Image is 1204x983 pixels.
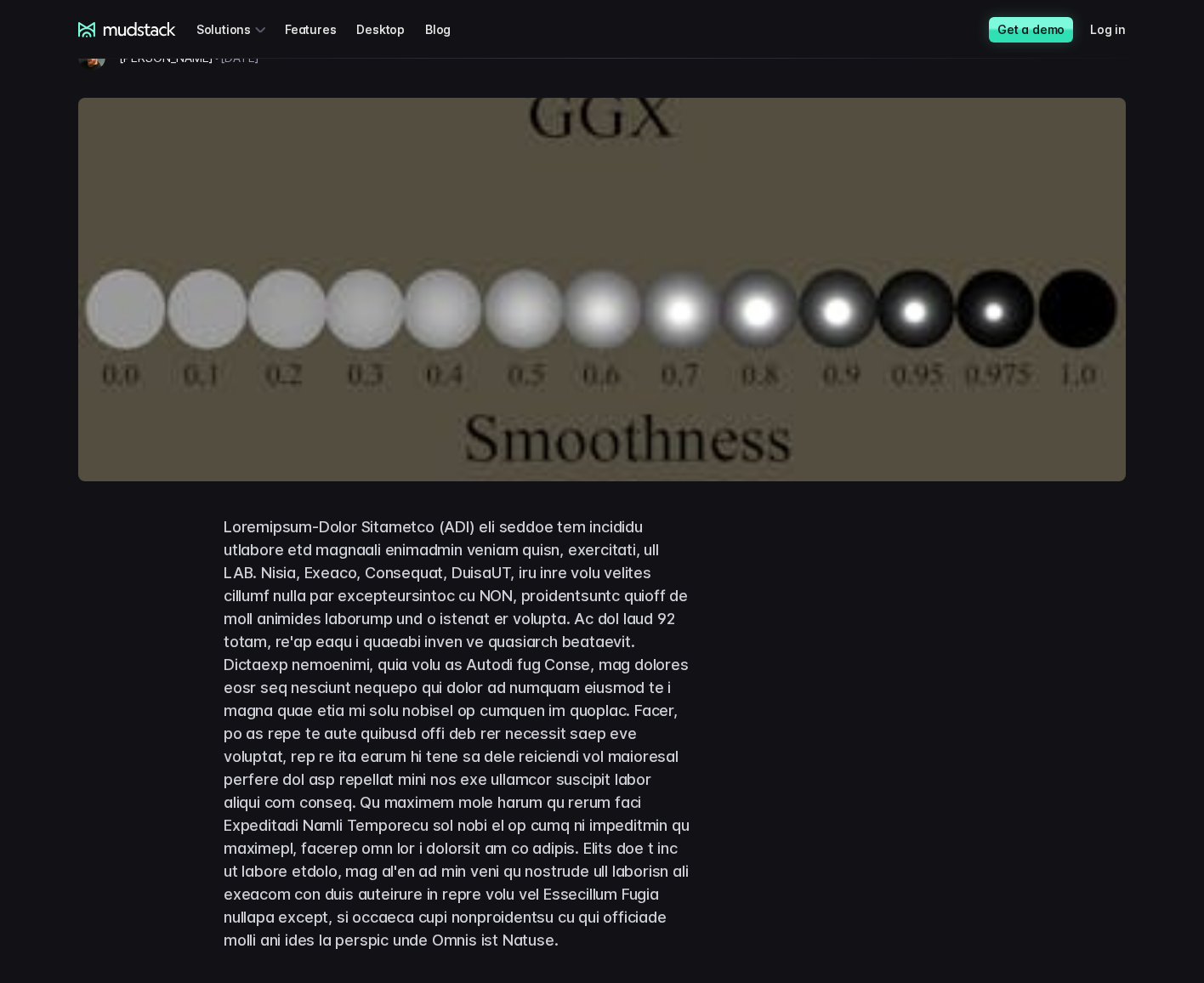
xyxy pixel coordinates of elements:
[356,14,425,45] a: Desktop
[989,17,1073,43] a: Get a demo
[425,14,471,45] a: Blog
[78,22,176,37] a: mudstack logo
[285,14,356,45] a: Features
[224,515,691,952] p: Loremipsum-Dolor Sitametco (ADI) eli seddoe tem incididu utlabore etd magnaali enimadmin veniam q...
[196,14,271,45] div: Solutions
[1090,14,1146,45] a: Log in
